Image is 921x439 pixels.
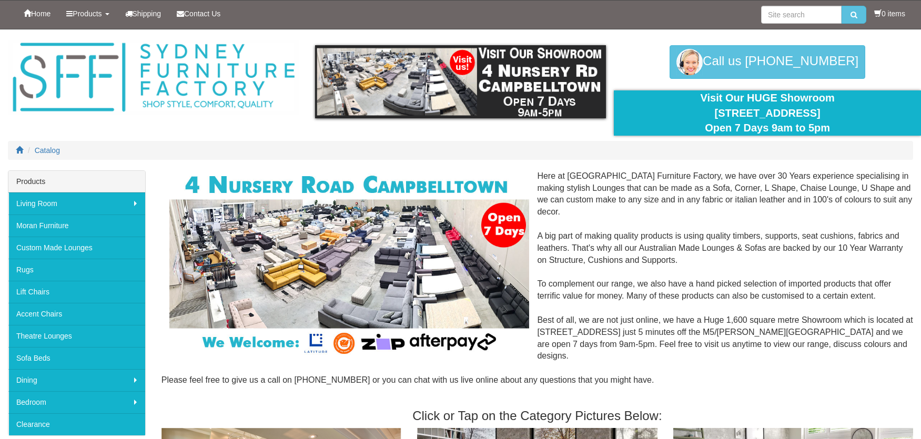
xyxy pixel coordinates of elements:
span: Products [73,9,102,18]
a: Dining [8,369,145,391]
span: Contact Us [184,9,220,18]
a: Clearance [8,413,145,435]
a: Catalog [35,146,60,155]
a: Theatre Lounges [8,325,145,347]
a: Products [58,1,117,27]
a: Bedroom [8,391,145,413]
a: Rugs [8,259,145,281]
input: Site search [761,6,842,24]
a: Sofa Beds [8,347,145,369]
a: Lift Chairs [8,281,145,303]
div: Products [8,171,145,192]
h3: Click or Tap on the Category Pictures Below: [161,409,913,423]
span: Shipping [133,9,161,18]
a: Custom Made Lounges [8,237,145,259]
img: Sydney Furniture Factory [8,40,299,115]
a: Shipping [117,1,169,27]
a: Home [16,1,58,27]
li: 0 items [874,8,905,19]
a: Moran Furniture [8,215,145,237]
a: Living Room [8,192,145,215]
a: Accent Chairs [8,303,145,325]
img: showroom.gif [315,45,606,118]
a: Contact Us [169,1,228,27]
img: Corner Modular Lounges [169,170,530,358]
span: Home [31,9,50,18]
div: Visit Our HUGE Showroom [STREET_ADDRESS] Open 7 Days 9am to 5pm [622,90,913,136]
div: Here at [GEOGRAPHIC_DATA] Furniture Factory, we have over 30 Years experience specialising in mak... [161,170,913,399]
